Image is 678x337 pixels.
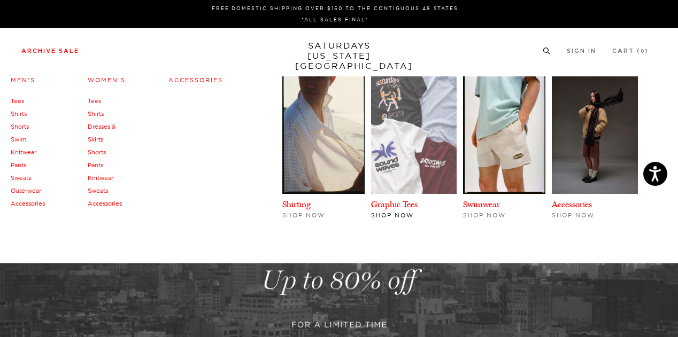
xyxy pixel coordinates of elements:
[88,97,101,105] a: Tees
[88,148,106,156] a: Shorts
[11,200,45,207] a: Accessories
[26,15,644,23] p: *ALL SALES FINAL*
[282,199,311,209] a: Shirting
[88,161,103,169] a: Pants
[88,187,108,194] a: Sweats
[21,48,79,54] a: Archive Sale
[11,161,26,169] a: Pants
[11,110,27,117] a: Shirts
[371,199,418,209] a: Graphic Tees
[168,76,223,84] a: Accessories
[88,174,113,182] a: Knitwear
[641,49,645,54] small: 0
[11,136,26,143] a: Swim
[612,48,649,54] a: Cart (0)
[26,4,644,12] p: FREE DOMESTIC SHIPPING OVER $150 TO THE CONTIGUOUS 48 STATES
[552,199,592,209] a: Accessories
[88,200,122,207] a: Accessories
[88,123,116,143] a: Dresses & Skirts
[11,97,24,105] a: Tees
[567,48,596,54] a: Sign In
[88,110,104,117] a: Shirts
[11,123,29,130] a: Shorts
[295,41,383,71] a: SATURDAYS[US_STATE][GEOGRAPHIC_DATA]
[463,199,500,209] a: Swimwear
[11,174,31,182] a: Sweats
[11,76,35,84] a: Men's
[88,76,126,84] a: Women's
[11,187,41,194] a: Outerwear
[11,148,36,156] a: Knitwear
